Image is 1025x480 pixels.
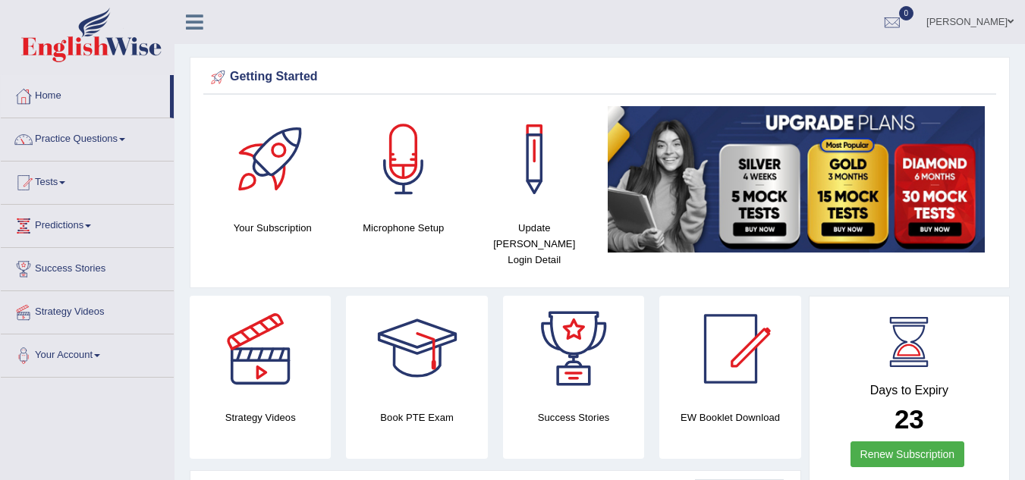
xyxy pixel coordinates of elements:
[895,404,924,434] b: 23
[1,291,174,329] a: Strategy Videos
[207,66,992,89] div: Getting Started
[608,106,986,253] img: small5.jpg
[346,409,487,425] h4: Book PTE Exam
[1,248,174,286] a: Success Stories
[850,441,965,467] a: Renew Subscription
[215,220,331,236] h4: Your Subscription
[1,334,174,372] a: Your Account
[190,409,331,425] h4: Strategy Videos
[899,6,914,20] span: 0
[503,409,644,425] h4: Success Stories
[1,118,174,156] a: Practice Questions
[1,205,174,243] a: Predictions
[826,384,992,397] h4: Days to Expiry
[346,220,462,236] h4: Microphone Setup
[476,220,593,268] h4: Update [PERSON_NAME] Login Detail
[1,162,174,199] a: Tests
[659,409,800,425] h4: EW Booklet Download
[1,75,170,113] a: Home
